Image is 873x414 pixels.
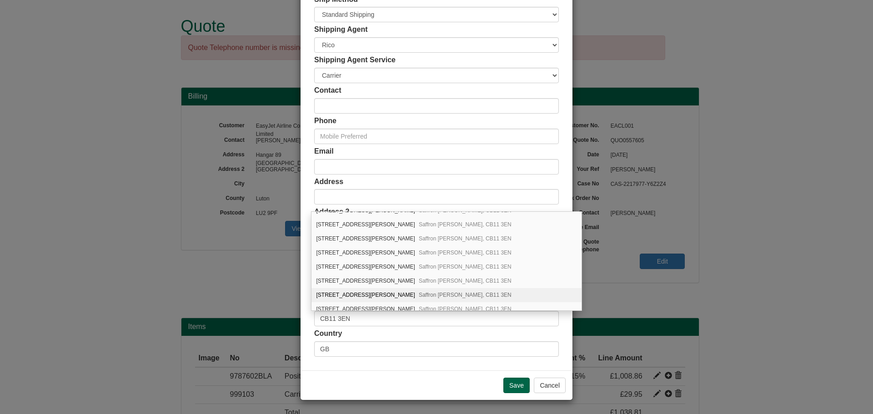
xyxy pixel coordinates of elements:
[311,260,582,274] div: 26 Railey Road
[311,302,582,316] div: 29 Railey Road
[314,116,336,126] label: Phone
[314,329,342,339] label: Country
[503,378,530,393] input: Save
[419,292,512,298] span: Saffron [PERSON_NAME], CB11 3EN
[314,129,559,144] input: Mobile Preferred
[419,278,512,284] span: Saffron [PERSON_NAME], CB11 3EN
[311,232,582,246] div: 24 Railey Road
[314,146,334,157] label: Email
[419,207,512,214] span: Saffron [PERSON_NAME], CB11 3EN
[419,306,512,312] span: Saffron [PERSON_NAME], CB11 3EN
[311,246,582,260] div: 25 Railey Road
[534,378,566,393] button: Cancel
[314,85,341,96] label: Contact
[311,218,582,232] div: 23 Railey Road
[419,264,512,270] span: Saffron [PERSON_NAME], CB11 3EN
[314,55,396,65] label: Shipping Agent Service
[311,288,582,302] div: 28 Railey Road
[419,249,512,256] span: Saffron [PERSON_NAME], CB11 3EN
[419,235,512,242] span: Saffron [PERSON_NAME], CB11 3EN
[314,25,368,35] label: Shipping Agent
[419,221,512,228] span: Saffron [PERSON_NAME], CB11 3EN
[314,177,343,187] label: Address
[314,207,349,217] label: Address 2
[311,274,582,288] div: 27 Railey Road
